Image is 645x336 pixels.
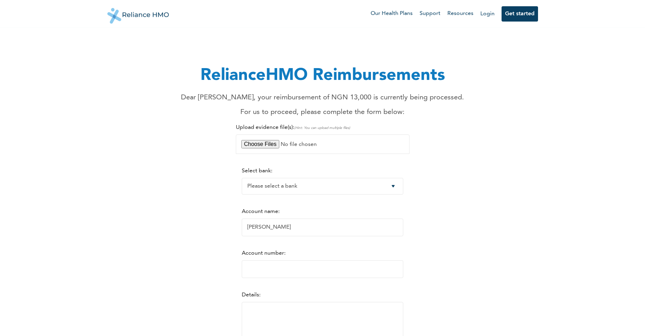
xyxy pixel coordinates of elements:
[181,107,464,117] p: For us to proceed, please complete the form below:
[480,11,495,17] a: Login
[371,9,413,18] a: Our Health Plans
[502,6,538,22] button: Get started
[242,209,280,214] label: Account name:
[420,9,440,18] a: Support
[242,292,261,298] label: Details:
[236,125,350,130] label: Upload evidence file(s):
[242,251,286,256] label: Account number:
[242,168,272,174] label: Select bank:
[447,9,473,18] a: Resources
[294,126,350,130] span: (Hint: You can upload multiple files)
[107,3,169,24] img: Reliance HMO's Logo
[181,92,464,103] p: Dear [PERSON_NAME], your reimbursement of NGN 13,000 is currently being processed.
[181,63,464,88] h1: RelianceHMO Reimbursements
